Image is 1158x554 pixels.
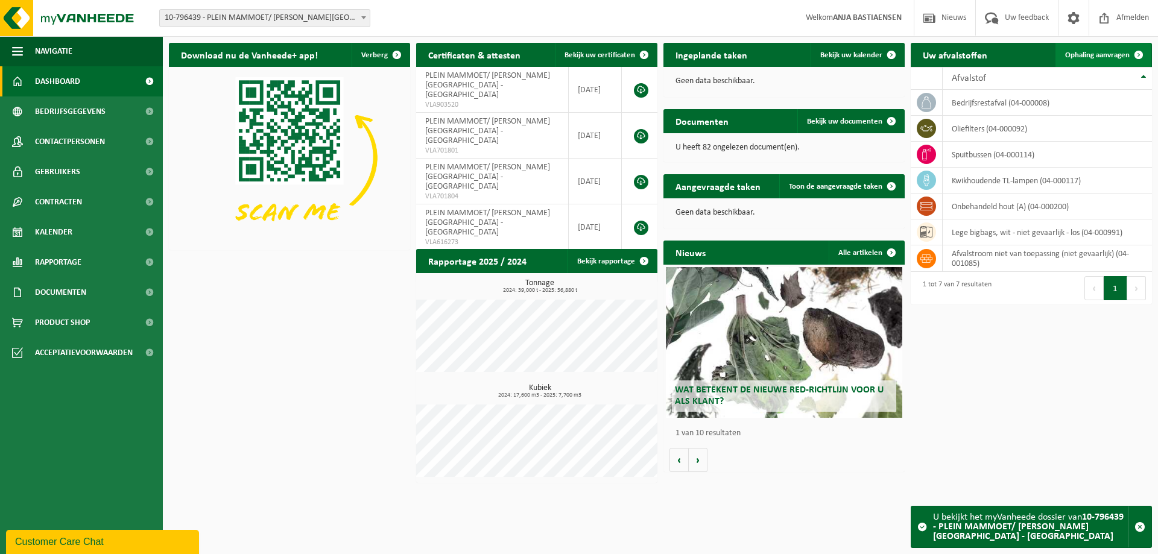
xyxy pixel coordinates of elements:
[811,43,903,67] a: Bekijk uw kalender
[160,10,370,27] span: 10-796439 - PLEIN MAMMOET/ C. STEINWEG - ANTWERPEN
[669,448,689,472] button: Vorige
[675,77,893,86] p: Geen data beschikbaar.
[425,146,559,156] span: VLA701801
[779,174,903,198] a: Toon de aangevraagde taken
[943,245,1152,272] td: afvalstroom niet van toepassing (niet gevaarlijk) (04-001085)
[422,384,657,398] h3: Kubiek
[35,66,80,96] span: Dashboard
[797,109,903,133] a: Bekijk uw documenten
[555,43,656,67] a: Bekijk uw certificaten
[416,43,533,66] h2: Certificaten & attesten
[352,43,409,67] button: Verberg
[6,527,201,554] iframe: chat widget
[663,43,759,66] h2: Ingeplande taken
[666,267,902,418] a: Wat betekent de nieuwe RED-richtlijn voor u als klant?
[422,279,657,294] h3: Tonnage
[569,67,622,113] td: [DATE]
[361,51,388,59] span: Verberg
[933,512,1124,541] strong: 10-796439 - PLEIN MAMMOET/ [PERSON_NAME][GEOGRAPHIC_DATA] - [GEOGRAPHIC_DATA]
[917,275,992,301] div: 1 tot 7 van 7 resultaten
[675,209,893,217] p: Geen data beschikbaar.
[568,249,656,273] a: Bekijk rapportage
[675,429,899,438] p: 1 van 10 resultaten
[569,159,622,204] td: [DATE]
[689,448,707,472] button: Volgende
[911,43,999,66] h2: Uw afvalstoffen
[943,168,1152,194] td: kwikhoudende TL-lampen (04-000117)
[416,249,539,272] h2: Rapportage 2025 / 2024
[943,194,1152,219] td: onbehandeld hout (A) (04-000200)
[1065,51,1130,59] span: Ophaling aanvragen
[35,247,81,277] span: Rapportage
[943,219,1152,245] td: lege bigbags, wit - niet gevaarlijk - los (04-000991)
[569,113,622,159] td: [DATE]
[565,51,635,59] span: Bekijk uw certificaten
[833,13,902,22] strong: ANJA BASTIAENSEN
[675,143,893,152] p: U heeft 82 ongelezen document(en).
[422,288,657,294] span: 2024: 39,000 t - 2025: 56,880 t
[425,100,559,110] span: VLA903520
[425,71,550,99] span: PLEIN MAMMOET/ [PERSON_NAME][GEOGRAPHIC_DATA] - [GEOGRAPHIC_DATA]
[952,74,986,83] span: Afvalstof
[933,506,1128,547] div: U bekijkt het myVanheede dossier van
[1104,276,1127,300] button: 1
[943,90,1152,116] td: bedrijfsrestafval (04-000008)
[35,127,105,157] span: Contactpersonen
[675,385,884,406] span: Wat betekent de nieuwe RED-richtlijn voor u als klant?
[169,43,330,66] h2: Download nu de Vanheede+ app!
[425,117,550,145] span: PLEIN MAMMOET/ [PERSON_NAME][GEOGRAPHIC_DATA] - [GEOGRAPHIC_DATA]
[820,51,882,59] span: Bekijk uw kalender
[569,204,622,250] td: [DATE]
[943,142,1152,168] td: spuitbussen (04-000114)
[35,187,82,217] span: Contracten
[159,9,370,27] span: 10-796439 - PLEIN MAMMOET/ C. STEINWEG - ANTWERPEN
[35,157,80,187] span: Gebruikers
[1127,276,1146,300] button: Next
[35,217,72,247] span: Kalender
[425,163,550,191] span: PLEIN MAMMOET/ [PERSON_NAME][GEOGRAPHIC_DATA] - [GEOGRAPHIC_DATA]
[1084,276,1104,300] button: Previous
[35,338,133,368] span: Acceptatievoorwaarden
[829,241,903,265] a: Alle artikelen
[35,307,90,338] span: Product Shop
[1055,43,1151,67] a: Ophaling aanvragen
[663,241,718,264] h2: Nieuws
[807,118,882,125] span: Bekijk uw documenten
[35,96,106,127] span: Bedrijfsgegevens
[35,36,72,66] span: Navigatie
[425,209,550,237] span: PLEIN MAMMOET/ [PERSON_NAME][GEOGRAPHIC_DATA] - [GEOGRAPHIC_DATA]
[425,238,559,247] span: VLA616273
[422,392,657,398] span: 2024: 17,600 m3 - 2025: 7,700 m3
[425,192,559,201] span: VLA701804
[663,174,773,198] h2: Aangevraagde taken
[169,67,410,248] img: Download de VHEPlus App
[789,183,882,190] span: Toon de aangevraagde taken
[943,116,1152,142] td: oliefilters (04-000092)
[663,109,741,133] h2: Documenten
[35,277,86,307] span: Documenten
